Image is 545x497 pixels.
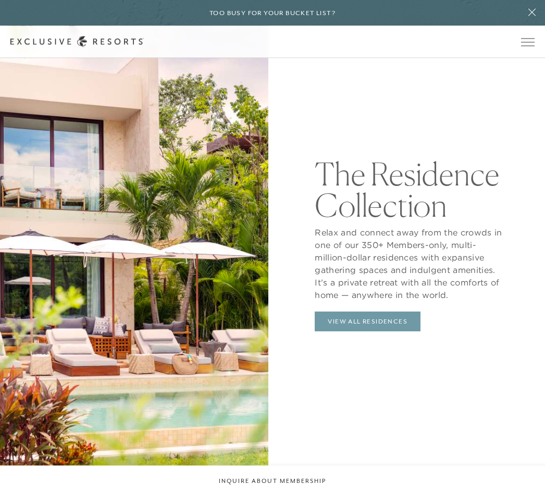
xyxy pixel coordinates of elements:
a: View All Residences [315,312,420,332]
button: Open navigation [521,39,535,46]
h2: The Residence Collection [315,154,506,221]
h6: Too busy for your bucket list? [209,8,336,18]
iframe: Qualified Messenger [497,449,545,497]
p: Relax and connect away from the crowds in one of our 350+ Members-only, multi-million-dollar resi... [315,221,506,302]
